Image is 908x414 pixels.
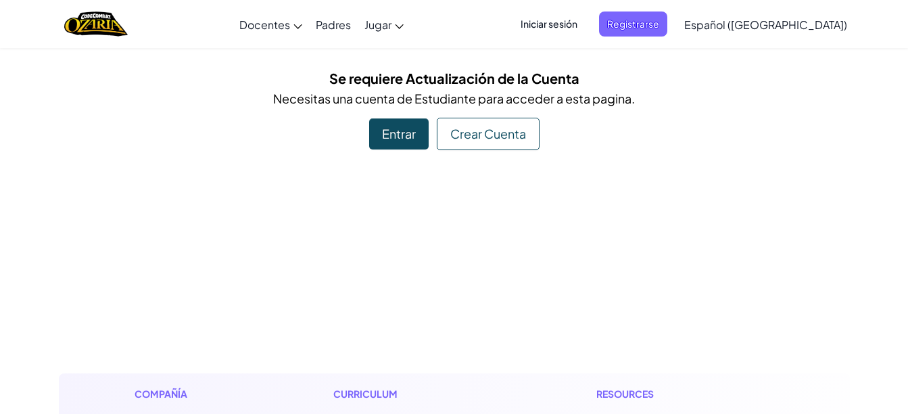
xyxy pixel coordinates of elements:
[358,6,410,43] a: Jugar
[596,387,774,401] h1: Resources
[69,89,840,108] p: Necesitas una cuenta de Estudiante para acceder a esta pagina.
[369,118,429,149] div: Entrar
[64,10,127,38] img: Home
[64,10,127,38] a: Ozaria by CodeCombat logo
[333,387,511,401] h1: Curriculum
[437,118,540,150] div: Crear Cuenta
[677,6,854,43] a: Español ([GEOGRAPHIC_DATA])
[69,68,840,89] h5: Se requiere Actualización de la Cuenta
[239,18,290,32] span: Docentes
[599,11,667,37] button: Registrarse
[684,18,847,32] span: Español ([GEOGRAPHIC_DATA])
[309,6,358,43] a: Padres
[364,18,391,32] span: Jugar
[512,11,586,37] button: Iniciar sesión
[135,387,247,401] h1: Compañía
[233,6,309,43] a: Docentes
